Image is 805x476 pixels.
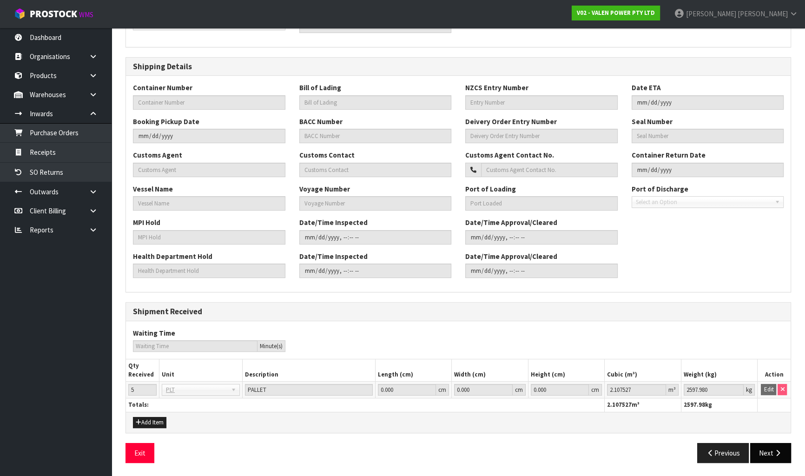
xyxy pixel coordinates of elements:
[299,95,452,110] input: Bill of Lading
[245,384,373,396] input: Description
[607,384,666,396] input: Cubic
[681,359,757,381] th: Weight (kg)
[744,384,755,396] div: kg
[684,384,744,396] input: Weight
[465,184,516,194] label: Port of Loading
[133,307,784,316] h3: Shipment Received
[299,196,452,211] input: Voyage Number
[697,443,749,463] button: Previous
[684,401,705,409] span: 2597.98
[299,117,343,126] label: BACC Number
[378,384,436,396] input: Length
[299,129,452,143] input: BACC Number
[257,340,285,352] div: Minute(s)
[465,150,554,160] label: Customs Agent Contact No.
[133,340,257,352] input: Waiting Time
[133,264,285,278] input: Health Department Hold
[375,359,451,381] th: Length (cm)
[465,117,557,126] label: Deivery Order Entry Number
[133,150,182,160] label: Customs Agent
[14,8,26,20] img: cube-alt.png
[133,251,212,261] label: Health Department Hold
[465,95,618,110] input: Entry Number
[126,359,159,381] th: Qty Received
[636,197,772,208] span: Select an Option
[299,251,368,261] label: Date/Time Inspected
[465,129,618,143] input: Deivery Order Entry Number
[133,163,285,177] input: Customs Agent
[531,384,589,396] input: Height
[299,264,452,278] input: Date/Time Inspected
[632,184,688,194] label: Port of Discharge
[133,83,192,93] label: Container Number
[133,417,166,428] button: Add Item
[454,384,512,396] input: Width
[299,230,452,245] input: Date/Time Inspected
[166,384,227,396] span: PLT
[572,6,660,20] a: V02 - VALEN POWER PTY LTD
[133,95,285,110] input: Container Number
[607,401,632,409] span: 2.107527
[133,196,285,211] input: Vessel Name
[632,83,661,93] label: Date ETA
[481,163,618,177] input: Customs Agent Contact No.
[738,9,788,18] span: [PERSON_NAME]
[299,163,452,177] input: Customs Contact
[242,359,375,381] th: Description
[465,230,618,245] input: Date/Time Inspected
[126,398,605,412] th: Totals:
[761,384,776,395] button: Edit
[159,359,243,381] th: Unit
[605,398,681,412] th: m³
[452,359,528,381] th: Width (cm)
[128,384,157,396] input: Qty Received
[133,218,160,227] label: MPI Hold
[632,150,706,160] label: Container Return Date
[436,384,449,396] div: cm
[750,443,791,463] button: Next
[125,443,154,463] button: Exit
[79,10,93,19] small: WMS
[133,184,173,194] label: Vessel Name
[632,117,673,126] label: Seal Number
[30,8,77,20] span: ProStock
[465,251,557,261] label: Date/Time Approval/Cleared
[681,398,757,412] th: kg
[513,384,526,396] div: cm
[465,196,618,211] input: Port Loaded
[133,129,285,143] input: Cont. Bookin Date
[299,150,355,160] label: Customs Contact
[299,218,368,227] label: Date/Time Inspected
[299,184,350,194] label: Voyage Number
[133,230,285,245] input: MPI Hold
[757,359,791,381] th: Action
[465,218,557,227] label: Date/Time Approval/Cleared
[686,9,736,18] span: [PERSON_NAME]
[577,9,655,17] strong: V02 - VALEN POWER PTY LTD
[666,384,679,396] div: m³
[528,359,604,381] th: Height (cm)
[632,163,784,177] input: Container Return Date
[133,328,175,338] label: Waiting Time
[133,62,784,71] h3: Shipping Details
[605,359,681,381] th: Cubic (m³)
[299,83,341,93] label: Bill of Lading
[589,384,602,396] div: cm
[133,117,199,126] label: Booking Pickup Date
[465,264,618,278] input: Date/Time Inspected
[632,129,784,143] input: Seal Number
[465,83,528,93] label: NZCS Entry Number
